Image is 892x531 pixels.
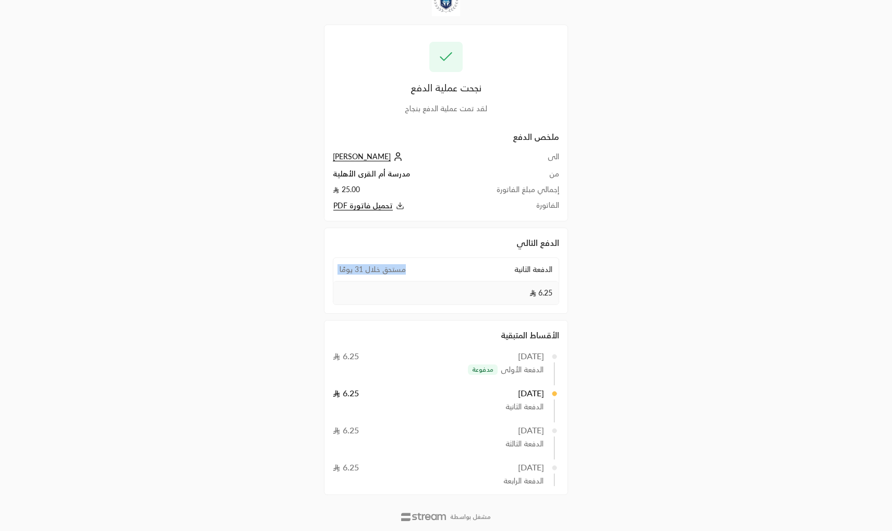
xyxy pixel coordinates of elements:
span: الدفعة الأولى [501,364,544,375]
div: الدفع التالي [333,237,559,249]
span: [PERSON_NAME] [333,152,391,161]
td: 25.00 [333,184,458,200]
span: 6.25 [333,388,359,398]
div: [DATE] [518,424,545,436]
div: لقد تمت عملية الدفع بنجاح [333,103,559,114]
span: 6.25 [333,462,359,472]
span: مستحق خلال 31 يومًا [340,264,406,275]
span: 6.25 [333,351,359,361]
div: نجحت عملية الدفع [333,80,559,95]
span: 6.25 [333,425,359,435]
button: تحميل فاتورة PDF [333,200,458,212]
span: الدفعة الثانية [505,402,544,412]
div: الأقساط المتبقية [333,329,559,341]
span: الدفعة الرابعة [503,476,544,486]
td: الى [458,151,559,169]
h2: ملخص الدفع [333,131,559,143]
a: [PERSON_NAME] [333,152,405,161]
td: الفاتورة [458,200,559,212]
span: مدفوعة [472,365,493,374]
div: [DATE] [518,350,545,362]
span: تحميل فاتورة PDF [333,201,393,210]
div: [DATE] [518,461,545,474]
td: إجمالي مبلغ الفاتورة [458,184,559,200]
span: الدفعة الثانية [514,264,552,275]
p: مشغل بواسطة [450,513,491,521]
td: مدرسة أم القرى الأهلية [333,169,458,184]
span: 6.25 [529,288,552,298]
div: [DATE] [518,387,545,399]
span: الدفعة الثالثة [505,439,544,449]
td: من [458,169,559,184]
